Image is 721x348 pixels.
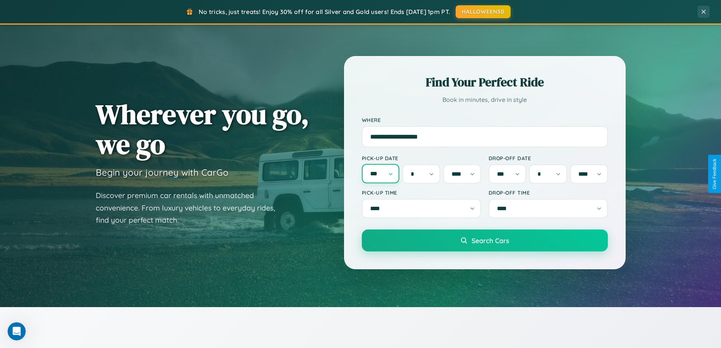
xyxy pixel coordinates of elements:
label: Where [362,117,608,123]
h3: Begin your journey with CarGo [96,167,229,178]
h1: Wherever you go, we go [96,99,309,159]
button: Search Cars [362,229,608,251]
div: Give Feedback [712,159,717,189]
p: Discover premium car rentals with unmatched convenience. From luxury vehicles to everyday rides, ... [96,189,285,226]
h2: Find Your Perfect Ride [362,74,608,91]
label: Drop-off Date [489,155,608,161]
span: No tricks, just treats! Enjoy 30% off for all Silver and Gold users! Ends [DATE] 1pm PT. [199,8,450,16]
label: Drop-off Time [489,189,608,196]
button: HALLOWEEN30 [456,5,511,18]
span: Search Cars [472,236,509,245]
p: Book in minutes, drive in style [362,94,608,105]
iframe: Intercom live chat [8,322,26,340]
label: Pick-up Date [362,155,481,161]
label: Pick-up Time [362,189,481,196]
